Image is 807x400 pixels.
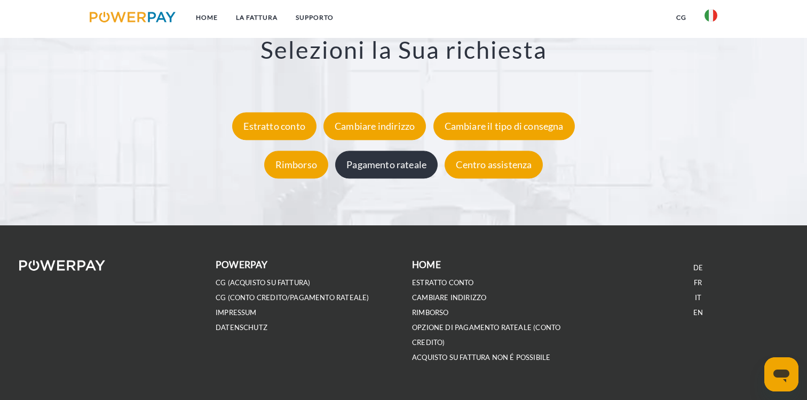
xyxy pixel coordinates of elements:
[321,120,429,132] a: Cambiare indirizzo
[323,112,426,140] div: Cambiare indirizzo
[705,9,717,22] img: it
[216,259,267,270] b: POWERPAY
[412,259,441,270] b: Home
[431,120,577,132] a: Cambiare il tipo di consegna
[187,8,227,27] a: Home
[412,278,474,287] a: ESTRATTO CONTO
[412,353,550,362] a: ACQUISTO SU FATTURA NON É POSSIBILE
[216,278,310,287] a: CG (Acquisto su fattura)
[54,35,754,65] h3: Selezioni la Sua richiesta
[262,159,331,170] a: Rimborso
[227,8,287,27] a: LA FATTURA
[216,308,257,317] a: IMPRESSUM
[232,112,317,140] div: Estratto conto
[667,8,695,27] a: CG
[216,323,267,332] a: DATENSCHUTZ
[90,12,176,22] img: logo-powerpay.svg
[412,323,560,347] a: OPZIONE DI PAGAMENTO RATEALE (Conto Credito)
[216,293,369,302] a: CG (Conto Credito/Pagamento rateale)
[764,357,798,391] iframe: Pulsante per aprire la finestra di messaggistica
[695,293,701,302] a: IT
[19,260,105,271] img: logo-powerpay-white.svg
[335,151,438,178] div: Pagamento rateale
[412,293,486,302] a: CAMBIARE INDIRIZZO
[442,159,545,170] a: Centro assistenza
[693,308,703,317] a: EN
[287,8,343,27] a: Supporto
[412,308,448,317] a: RIMBORSO
[693,263,703,272] a: DE
[433,112,575,140] div: Cambiare il tipo di consegna
[333,159,440,170] a: Pagamento rateale
[264,151,328,178] div: Rimborso
[230,120,319,132] a: Estratto conto
[445,151,543,178] div: Centro assistenza
[694,278,702,287] a: FR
